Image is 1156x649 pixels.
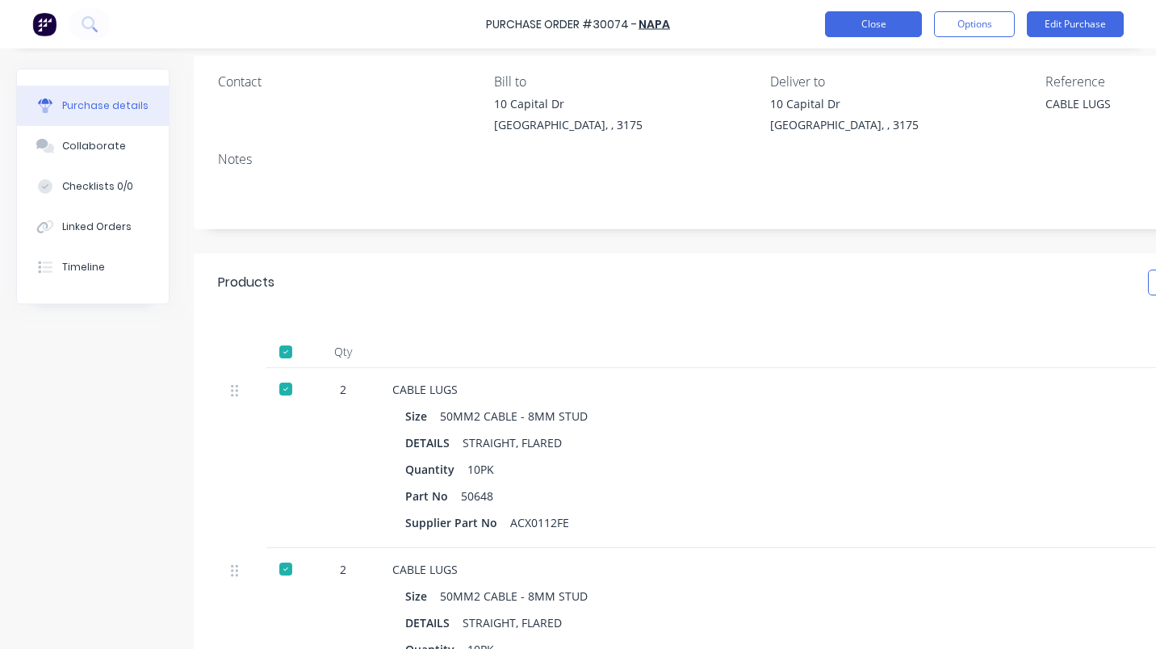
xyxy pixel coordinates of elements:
div: 10 Capital Dr [770,95,919,112]
div: Purchase Order #30074 - [486,16,637,33]
div: Qty [307,336,379,368]
div: 2 [320,381,366,398]
div: Products [218,273,274,292]
div: Bill to [494,72,758,91]
div: 50648 [461,484,493,508]
div: [GEOGRAPHIC_DATA], , 3175 [494,116,643,133]
button: Purchase details [17,86,169,126]
div: 50MM2 CABLE - 8MM STUD [440,404,588,428]
div: STRAIGHT, FLARED [463,431,562,454]
div: Part No [405,484,461,508]
div: Supplier Part No [405,511,510,534]
div: DETAILS [405,611,463,634]
div: Contact [218,72,482,91]
div: [GEOGRAPHIC_DATA], , 3175 [770,116,919,133]
div: ACX0112FE [510,511,569,534]
div: Size [405,404,440,428]
div: Deliver to [770,72,1034,91]
div: Size [405,584,440,608]
button: Timeline [17,247,169,287]
button: Edit Purchase [1027,11,1124,37]
button: Checklists 0/0 [17,166,169,207]
div: STRAIGHT, FLARED [463,611,562,634]
div: 2 [320,561,366,578]
button: Linked Orders [17,207,169,247]
div: Quantity [405,458,467,481]
div: 10PK [467,458,494,481]
img: Factory [32,12,57,36]
button: Collaborate [17,126,169,166]
div: Timeline [62,260,105,274]
a: NAPA [639,16,670,32]
button: Options [934,11,1015,37]
div: DETAILS [405,431,463,454]
div: 50MM2 CABLE - 8MM STUD [440,584,588,608]
div: Collaborate [62,139,126,153]
div: Purchase details [62,98,149,113]
div: Checklists 0/0 [62,179,133,194]
div: Linked Orders [62,220,132,234]
button: Close [825,11,922,37]
div: 10 Capital Dr [494,95,643,112]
